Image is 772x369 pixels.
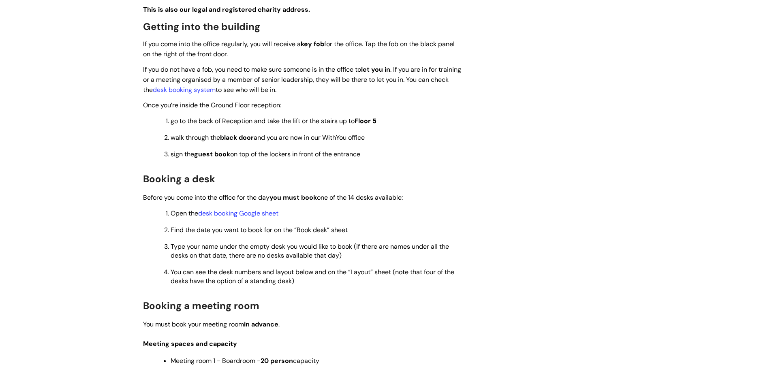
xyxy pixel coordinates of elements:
span: Meeting spaces and capacity [143,339,237,348]
span: Booking a desk [143,173,215,185]
strong: you must book [269,193,317,202]
span: You must book your meeting room . [143,320,280,328]
span: Meeting room 1 - Boardroom - capacity [171,356,319,365]
strong: 20 person [261,356,293,365]
a: desk booking Google sheet [198,209,278,218]
span: Booking a meeting room [143,299,259,312]
span: You can see the desk numbers and layout below and on the “Layout” sheet (note that four of the de... [171,268,454,285]
span: Getting into the building [143,20,260,33]
span: go to the back of Reception and take the lift or the stairs up to [171,117,376,125]
strong: Floor 5 [355,117,376,125]
a: desk booking system [153,85,216,94]
span: Open the [171,209,278,218]
span: If you do not have a fob, you need to make sure someone is in the office to . If you are in for t... [143,65,461,94]
span: Before you come into the office for the day one of the 14 desks available: [143,193,403,202]
strong: in advance [244,320,278,328]
strong: guest book [194,150,230,158]
span: sign the on top of the lockers in front of the entrance [171,150,360,158]
span: Find the date you want to book for on the “Book desk” sheet [171,226,348,234]
strong: This is also our legal and registered charity address. [143,5,310,14]
strong: black door [220,133,254,142]
span: If you come into the office regularly, you will receive a for the office. Tap the fob on the blac... [143,40,455,58]
span: Type your name under the empty desk you would like to book (if there are names under all the desk... [171,242,449,260]
span: walk through the and you are now in our WithYou office [171,133,365,142]
strong: let you in [361,65,390,74]
strong: key fob [301,40,324,48]
span: Once you’re inside the Ground Floor reception: [143,101,281,109]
